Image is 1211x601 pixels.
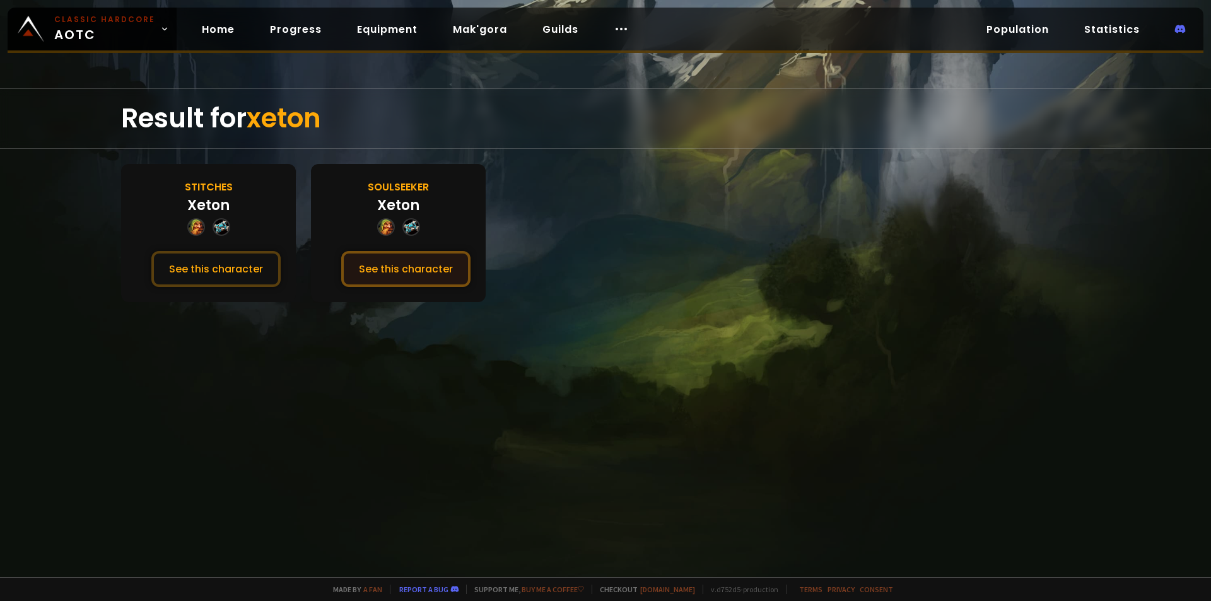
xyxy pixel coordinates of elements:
div: Soulseeker [368,179,429,195]
a: Consent [860,585,893,594]
a: Progress [260,16,332,42]
span: v. d752d5 - production [703,585,778,594]
a: Population [976,16,1059,42]
a: Classic HardcoreAOTC [8,8,177,50]
a: Privacy [828,585,855,594]
a: Report a bug [399,585,448,594]
small: Classic Hardcore [54,14,155,25]
a: Guilds [532,16,588,42]
a: Equipment [347,16,428,42]
div: Xeton [187,195,230,216]
a: [DOMAIN_NAME] [640,585,695,594]
span: AOTC [54,14,155,44]
button: See this character [151,251,281,287]
a: Buy me a coffee [522,585,584,594]
a: a fan [363,585,382,594]
span: Support me, [466,585,584,594]
span: Made by [325,585,382,594]
div: Stitches [185,179,233,195]
a: Statistics [1074,16,1150,42]
button: See this character [341,251,471,287]
span: Checkout [592,585,695,594]
span: xeton [247,100,321,137]
a: Terms [799,585,822,594]
div: Xeton [377,195,419,216]
a: Home [192,16,245,42]
div: Result for [121,89,1090,148]
a: Mak'gora [443,16,517,42]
